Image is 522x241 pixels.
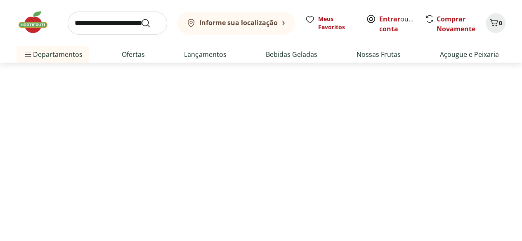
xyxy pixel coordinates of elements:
[440,49,499,59] a: Açougue e Peixaria
[379,14,400,23] a: Entrar
[23,44,83,64] span: Departamentos
[177,12,295,35] button: Informe sua localização
[357,49,401,59] a: Nossas Frutas
[379,14,425,33] a: Criar conta
[17,10,58,35] img: Hortifruti
[266,49,317,59] a: Bebidas Geladas
[318,15,356,31] span: Meus Favoritos
[184,49,226,59] a: Lançamentos
[437,14,475,33] a: Comprar Novamente
[379,14,416,34] span: ou
[122,49,145,59] a: Ofertas
[68,12,167,35] input: search
[199,18,278,27] b: Informe sua localização
[305,15,356,31] a: Meus Favoritos
[499,19,502,27] span: 0
[141,18,161,28] button: Submit Search
[486,13,505,33] button: Carrinho
[23,44,33,64] button: Menu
